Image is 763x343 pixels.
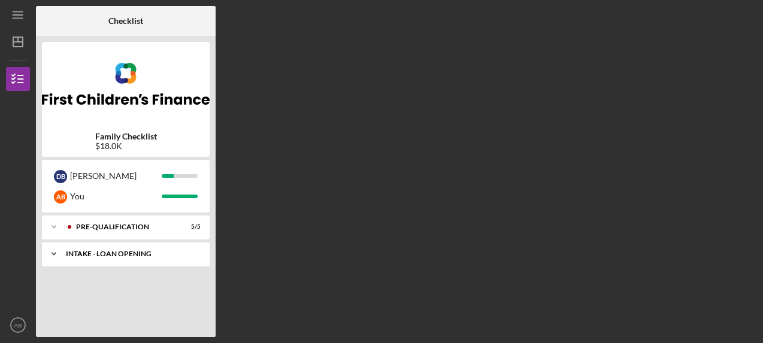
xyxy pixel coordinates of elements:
div: 5 / 5 [179,223,201,230]
div: You [70,186,162,207]
div: A B [54,190,67,204]
text: AB [14,322,22,329]
b: Family Checklist [95,132,157,141]
div: [PERSON_NAME] [70,166,162,186]
div: Pre-Qualification [76,223,171,230]
div: INTAKE - LOAN OPENING [66,250,195,257]
div: $18.0K [95,141,157,151]
b: Checklist [108,16,143,26]
img: Product logo [42,48,210,120]
div: D B [54,170,67,183]
button: AB [6,313,30,337]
